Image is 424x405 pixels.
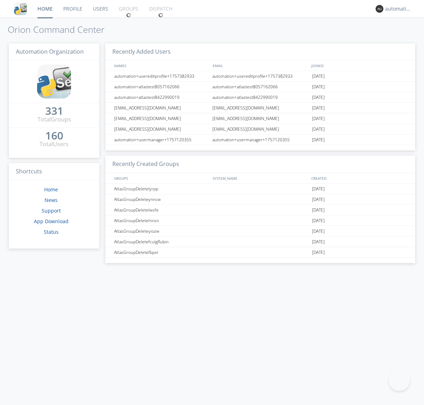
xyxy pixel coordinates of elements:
span: [DATE] [312,71,325,82]
span: [DATE] [312,194,325,205]
a: AtlasGroupDeletelyrpp[DATE] [105,184,415,194]
a: Support [42,207,61,214]
a: automation+usereditprofile+1757382933automation+usereditprofile+1757382933[DATE] [105,71,415,82]
div: automation+usereditprofile+1757382933 [112,71,210,81]
a: Status [44,228,59,235]
a: AtlasGroupDeletelwsfe[DATE] [105,205,415,215]
span: [DATE] [312,124,325,135]
span: [DATE] [312,215,325,226]
div: automation+usereditprofile+1757382933 [211,71,310,81]
a: Home [44,186,58,193]
iframe: Toggle Customer Support [389,370,410,391]
span: [DATE] [312,184,325,194]
div: automation+atlastest8057162066 [112,82,210,92]
a: [EMAIL_ADDRESS][DOMAIN_NAME][EMAIL_ADDRESS][DOMAIN_NAME][DATE] [105,124,415,135]
div: [EMAIL_ADDRESS][DOMAIN_NAME] [112,124,210,134]
img: cddb5a64eb264b2086981ab96f4c1ba7 [37,65,71,99]
div: [EMAIL_ADDRESS][DOMAIN_NAME] [211,113,310,124]
span: Automation Organization [16,48,84,55]
div: JOINED [310,60,408,71]
div: [EMAIL_ADDRESS][DOMAIN_NAME] [211,124,310,134]
a: AtlasGroupDeleteyiozw[DATE] [105,226,415,237]
img: spin.svg [158,13,163,18]
div: GROUPS [112,173,209,183]
div: automation+atlastest8057162066 [211,82,310,92]
h3: Recently Added Users [105,43,415,61]
div: AtlasGroupDeletelnnsn [112,215,210,226]
a: 331 [45,107,63,115]
div: automation+atlastest8422990019 [211,92,310,102]
span: [DATE] [312,237,325,247]
div: CREATED [310,173,408,183]
div: EMAIL [211,60,310,71]
div: AtlasGroupDeletelwsfe [112,205,210,215]
a: AtlasGroupDeletelnnsn[DATE] [105,215,415,226]
div: 160 [45,132,63,139]
span: [DATE] [312,103,325,113]
div: AtlasGroupDeleteyiozw [112,226,210,236]
a: News [45,197,58,203]
a: [EMAIL_ADDRESS][DOMAIN_NAME][EMAIL_ADDRESS][DOMAIN_NAME][DATE] [105,113,415,124]
img: 373638.png [376,5,383,13]
span: [DATE] [312,113,325,124]
div: SYSTEM_NAME [211,173,310,183]
div: Total Users [40,140,69,148]
a: AtlasGroupDeletefculgRubin[DATE] [105,237,415,247]
h3: Shortcuts [9,163,99,180]
a: 160 [45,132,63,140]
div: [EMAIL_ADDRESS][DOMAIN_NAME] [211,103,310,113]
span: [DATE] [312,82,325,92]
span: [DATE] [312,135,325,145]
div: NAMES [112,60,209,71]
div: AtlasGroupDeletefbpxr [112,247,210,257]
a: AtlasGroupDeletefbpxr[DATE] [105,247,415,258]
a: automation+usermanager+1757120355automation+usermanager+1757120355[DATE] [105,135,415,145]
div: [EMAIL_ADDRESS][DOMAIN_NAME] [112,103,210,113]
div: 331 [45,107,63,114]
img: spin.svg [126,13,131,18]
div: AtlasGroupDeleteynncw [112,194,210,204]
div: automation+usermanager+1757120355 [112,135,210,145]
div: AtlasGroupDeletefculgRubin [112,237,210,247]
span: [DATE] [312,92,325,103]
a: App Download [34,218,69,225]
div: automation+usermanager+1757120355 [211,135,310,145]
a: [EMAIL_ADDRESS][DOMAIN_NAME][EMAIL_ADDRESS][DOMAIN_NAME][DATE] [105,103,415,113]
div: AtlasGroupDeletelyrpp [112,184,210,194]
span: [DATE] [312,226,325,237]
a: AtlasGroupDeleteynncw[DATE] [105,194,415,205]
div: automation+atlastest8422990019 [112,92,210,102]
span: [DATE] [312,247,325,258]
img: cddb5a64eb264b2086981ab96f4c1ba7 [14,2,27,15]
a: automation+atlastest8057162066automation+atlastest8057162066[DATE] [105,82,415,92]
div: Total Groups [37,115,71,124]
span: [DATE] [312,205,325,215]
div: [EMAIL_ADDRESS][DOMAIN_NAME] [112,113,210,124]
div: automation+atlas0011 [385,5,412,12]
a: automation+atlastest8422990019automation+atlastest8422990019[DATE] [105,92,415,103]
h3: Recently Created Groups [105,156,415,173]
